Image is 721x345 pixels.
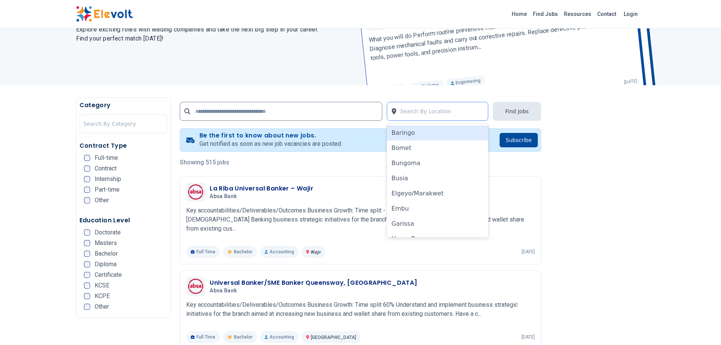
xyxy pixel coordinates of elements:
span: Masters [95,240,117,246]
p: Accounting [260,246,299,258]
span: Other [95,197,109,203]
div: Bomet [387,140,488,156]
input: Doctorate [84,229,90,236]
span: Doctorate [95,229,121,236]
p: Full Time [186,331,220,343]
a: Absa BankLa Riba Universal Banker – WajirAbsa BankKey accountabilities/Deliverables/Outcomes Busi... [186,183,535,258]
span: [GEOGRAPHIC_DATA] [311,335,356,340]
iframe: Chat Widget [683,309,721,345]
div: Garissa [387,216,488,231]
p: [DATE] [522,249,535,255]
p: Get notified as soon as new job vacancies are posted. [199,139,342,148]
a: Login [619,6,642,22]
a: Find Jobs [530,8,561,20]
h5: Education Level [79,216,168,225]
h3: La Riba Universal Banker – Wajir [210,184,313,193]
h3: Universal Banker/SME Banker Queensway, [GEOGRAPHIC_DATA] [210,278,417,287]
input: Certificate [84,272,90,278]
img: Absa Bank [188,184,203,200]
span: KCPE [95,293,110,299]
p: [DATE] [522,334,535,340]
span: Certificate [95,272,122,278]
a: Home [509,8,530,20]
input: Bachelor [84,251,90,257]
span: Bachelor [234,334,252,340]
span: Internship [95,176,121,182]
input: Contract [84,165,90,172]
span: KCSE [95,283,109,289]
h5: Contract Type [79,141,168,150]
p: Key accountabilities/Deliverables/Outcomes Business Growth: Time split - 60% Understand and imple... [186,206,535,233]
h5: Category [79,101,168,110]
a: Resources [561,8,594,20]
div: Busia [387,171,488,186]
p: Accounting [260,331,299,343]
div: Elgeyo/Marakwet [387,186,488,201]
div: Baringo [387,125,488,140]
span: Diploma [95,261,117,267]
input: KCPE [84,293,90,299]
input: Part-time [84,187,90,193]
input: Internship [84,176,90,182]
p: Full Time [186,246,220,258]
img: Absa Bank [188,279,203,294]
span: Part-time [95,187,120,193]
p: Key accountabilities/Deliverables/Outcomes Business Growth: Time split 60% Understand and impleme... [186,300,535,318]
button: Find Jobs [493,102,541,121]
div: Embu [387,201,488,216]
input: Diploma [84,261,90,267]
span: Bachelor [234,249,252,255]
input: Full-time [84,155,90,161]
span: Absa Bank [210,287,237,294]
button: Subscribe [500,133,538,147]
span: Bachelor [95,251,118,257]
input: Other [84,304,90,310]
a: Contact [594,8,619,20]
a: Absa BankUniversal Banker/SME Banker Queensway, [GEOGRAPHIC_DATA]Absa BankKey accountabilities/De... [186,277,535,343]
div: Homa Bay [387,231,488,247]
span: Full-time [95,155,118,161]
input: KCSE [84,283,90,289]
span: Absa Bank [210,193,237,200]
span: Contract [95,165,117,172]
span: Other [95,304,109,310]
img: Elevolt [76,6,133,22]
h2: Explore exciting roles with leading companies and take the next big step in your career. Find you... [76,25,352,43]
p: Showing 515 jobs [180,158,541,167]
div: Bungoma [387,156,488,171]
input: Other [84,197,90,203]
span: Wajir [311,250,321,255]
input: Masters [84,240,90,246]
h4: Be the first to know about new jobs. [199,132,342,139]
